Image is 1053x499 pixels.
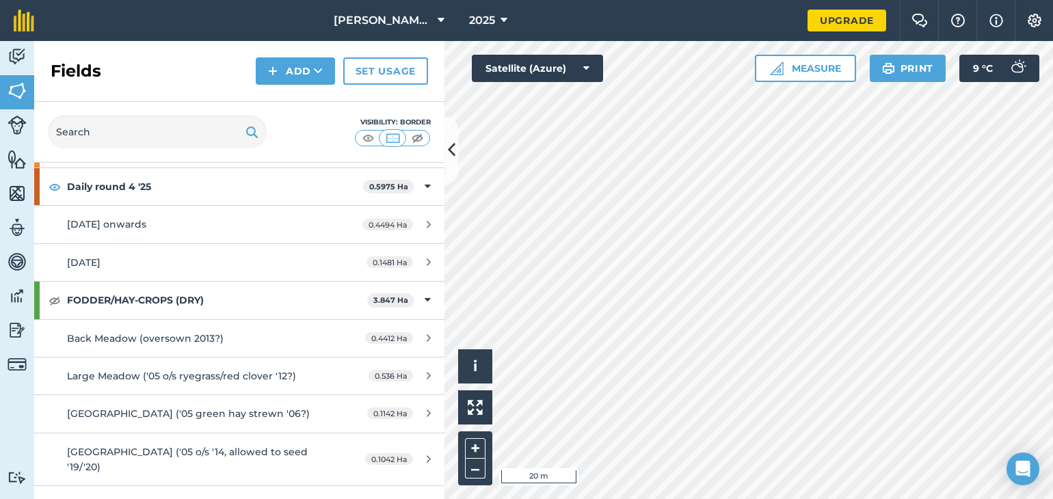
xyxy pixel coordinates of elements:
[34,282,444,319] div: FODDER/HAY-CROPS (DRY)3.847 Ha
[472,55,603,82] button: Satellite (Azure)
[373,295,408,305] strong: 3.847 Ha
[369,370,413,381] span: 0.536 Ha
[882,60,895,77] img: svg+xml;base64,PHN2ZyB4bWxucz0iaHR0cDovL3d3dy53My5vcmcvMjAwMC9zdmciIHdpZHRoPSIxOSIgaGVpZ2h0PSIyNC...
[808,10,886,31] a: Upgrade
[366,256,413,268] span: 0.1481 Ha
[8,252,27,272] img: svg+xml;base64,PD94bWwgdmVyc2lvbj0iMS4wIiBlbmNvZGluZz0idXRmLTgiPz4KPCEtLSBHZW5lcmF0b3I6IEFkb2JlIE...
[8,217,27,238] img: svg+xml;base64,PD94bWwgdmVyc2lvbj0iMS4wIiBlbmNvZGluZz0idXRmLTgiPz4KPCEtLSBHZW5lcmF0b3I6IEFkb2JlIE...
[468,400,483,415] img: Four arrows, one pointing top left, one top right, one bottom right and the last bottom left
[365,453,413,465] span: 0.1042 Ha
[67,282,367,319] strong: FODDER/HAY-CROPS (DRY)
[34,168,444,205] div: Daily round 4 '250.5975 Ha
[1004,55,1031,82] img: svg+xml;base64,PD94bWwgdmVyc2lvbj0iMS4wIiBlbmNvZGluZz0idXRmLTgiPz4KPCEtLSBHZW5lcmF0b3I6IEFkb2JlIE...
[8,81,27,101] img: svg+xml;base64,PHN2ZyB4bWxucz0iaHR0cDovL3d3dy53My5vcmcvMjAwMC9zdmciIHdpZHRoPSI1NiIgaGVpZ2h0PSI2MC...
[8,320,27,340] img: svg+xml;base64,PD94bWwgdmVyc2lvbj0iMS4wIiBlbmNvZGluZz0idXRmLTgiPz4KPCEtLSBHZW5lcmF0b3I6IEFkb2JlIE...
[34,358,444,394] a: Large Meadow ('05 o/s ryegrass/red clover '12?)0.536 Ha
[256,57,335,85] button: Add
[469,12,495,29] span: 2025
[67,168,363,205] strong: Daily round 4 '25
[343,57,428,85] a: Set usage
[245,124,258,140] img: svg+xml;base64,PHN2ZyB4bWxucz0iaHR0cDovL3d3dy53My5vcmcvMjAwMC9zdmciIHdpZHRoPSIxOSIgaGVpZ2h0PSIyNC...
[360,131,377,145] img: svg+xml;base64,PHN2ZyB4bWxucz0iaHR0cDovL3d3dy53My5vcmcvMjAwMC9zdmciIHdpZHRoPSI1MCIgaGVpZ2h0PSI0MC...
[14,10,34,31] img: fieldmargin Logo
[973,55,993,82] span: 9 ° C
[362,219,413,230] span: 0.4494 Ha
[458,349,492,383] button: i
[365,332,413,344] span: 0.4412 Ha
[1026,14,1043,27] img: A cog icon
[473,358,477,375] span: i
[268,63,278,79] img: svg+xml;base64,PHN2ZyB4bWxucz0iaHR0cDovL3d3dy53My5vcmcvMjAwMC9zdmciIHdpZHRoPSIxNCIgaGVpZ2h0PSIyNC...
[334,12,432,29] span: [PERSON_NAME] Farm
[870,55,946,82] button: Print
[8,183,27,204] img: svg+xml;base64,PHN2ZyB4bWxucz0iaHR0cDovL3d3dy53My5vcmcvMjAwMC9zdmciIHdpZHRoPSI1NiIgaGVpZ2h0PSI2MC...
[34,433,444,486] a: [GEOGRAPHIC_DATA] ('05 o/s '14, allowed to seed '19/'20)0.1042 Ha
[67,256,101,269] span: [DATE]
[989,12,1003,29] img: svg+xml;base64,PHN2ZyB4bWxucz0iaHR0cDovL3d3dy53My5vcmcvMjAwMC9zdmciIHdpZHRoPSIxNyIgaGVpZ2h0PSIxNy...
[49,292,61,308] img: svg+xml;base64,PHN2ZyB4bWxucz0iaHR0cDovL3d3dy53My5vcmcvMjAwMC9zdmciIHdpZHRoPSIxOCIgaGVpZ2h0PSIyNC...
[354,117,431,128] div: Visibility: Border
[911,14,928,27] img: Two speech bubbles overlapping with the left bubble in the forefront
[8,355,27,374] img: svg+xml;base64,PD94bWwgdmVyc2lvbj0iMS4wIiBlbmNvZGluZz0idXRmLTgiPz4KPCEtLSBHZW5lcmF0b3I6IEFkb2JlIE...
[51,60,101,82] h2: Fields
[384,131,401,145] img: svg+xml;base64,PHN2ZyB4bWxucz0iaHR0cDovL3d3dy53My5vcmcvMjAwMC9zdmciIHdpZHRoPSI1MCIgaGVpZ2h0PSI0MC...
[67,332,224,345] span: Back Meadow (oversown 2013?)
[950,14,966,27] img: A question mark icon
[8,149,27,170] img: svg+xml;base64,PHN2ZyB4bWxucz0iaHR0cDovL3d3dy53My5vcmcvMjAwMC9zdmciIHdpZHRoPSI1NiIgaGVpZ2h0PSI2MC...
[770,62,784,75] img: Ruler icon
[8,471,27,484] img: svg+xml;base64,PD94bWwgdmVyc2lvbj0iMS4wIiBlbmNvZGluZz0idXRmLTgiPz4KPCEtLSBHZW5lcmF0b3I6IEFkb2JlIE...
[367,407,413,419] span: 0.1142 Ha
[67,407,310,420] span: [GEOGRAPHIC_DATA] ('05 green hay strewn '06?)
[67,370,296,382] span: Large Meadow ('05 o/s ryegrass/red clover '12?)
[34,320,444,357] a: Back Meadow (oversown 2013?)0.4412 Ha
[49,178,61,195] img: svg+xml;base64,PHN2ZyB4bWxucz0iaHR0cDovL3d3dy53My5vcmcvMjAwMC9zdmciIHdpZHRoPSIxOCIgaGVpZ2h0PSIyNC...
[48,116,267,148] input: Search
[8,46,27,67] img: svg+xml;base64,PD94bWwgdmVyc2lvbj0iMS4wIiBlbmNvZGluZz0idXRmLTgiPz4KPCEtLSBHZW5lcmF0b3I6IEFkb2JlIE...
[34,206,444,243] a: [DATE] onwards0.4494 Ha
[8,116,27,135] img: svg+xml;base64,PD94bWwgdmVyc2lvbj0iMS4wIiBlbmNvZGluZz0idXRmLTgiPz4KPCEtLSBHZW5lcmF0b3I6IEFkb2JlIE...
[67,218,146,230] span: [DATE] onwards
[1007,453,1039,485] div: Open Intercom Messenger
[959,55,1039,82] button: 9 °C
[34,244,444,281] a: [DATE]0.1481 Ha
[755,55,856,82] button: Measure
[67,446,308,473] span: [GEOGRAPHIC_DATA] ('05 o/s '14, allowed to seed '19/'20)
[369,182,408,191] strong: 0.5975 Ha
[465,459,485,478] button: –
[409,131,426,145] img: svg+xml;base64,PHN2ZyB4bWxucz0iaHR0cDovL3d3dy53My5vcmcvMjAwMC9zdmciIHdpZHRoPSI1MCIgaGVpZ2h0PSI0MC...
[8,286,27,306] img: svg+xml;base64,PD94bWwgdmVyc2lvbj0iMS4wIiBlbmNvZGluZz0idXRmLTgiPz4KPCEtLSBHZW5lcmF0b3I6IEFkb2JlIE...
[34,395,444,432] a: [GEOGRAPHIC_DATA] ('05 green hay strewn '06?)0.1142 Ha
[465,438,485,459] button: +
